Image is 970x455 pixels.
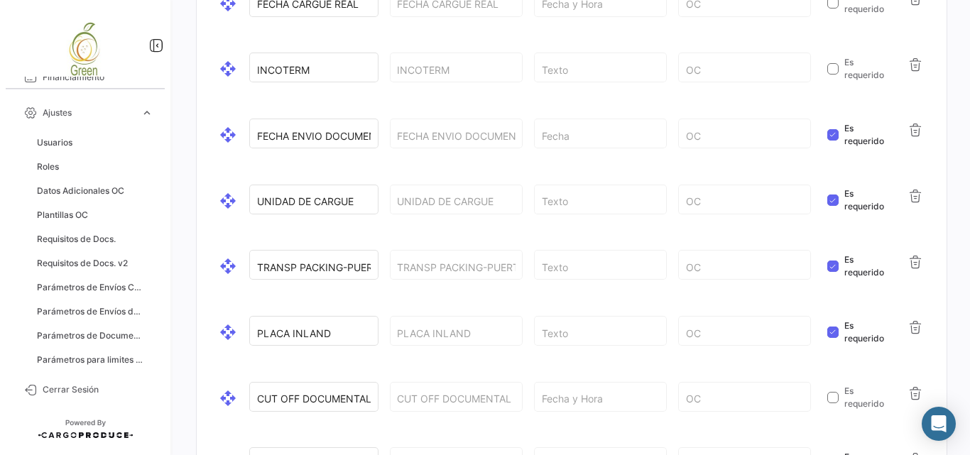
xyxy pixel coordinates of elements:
[31,277,159,298] a: Parámetros de Envíos Cargas Marítimas
[141,106,153,119] span: expand_more
[37,329,145,342] span: Parámetros de Documentos
[219,258,236,275] mat-icon: open_with
[50,17,121,88] img: 82d34080-0056-4c5d-9242-5a2d203e083a.jpeg
[11,65,159,89] a: Financiamiento
[31,180,159,202] a: Datos Adicionales OC
[219,126,236,143] mat-icon: open_with
[922,407,956,441] div: Abrir Intercom Messenger
[844,187,884,213] span: Es requerido
[37,185,124,197] span: Datos Adicionales OC
[844,319,884,345] span: Es requerido
[844,122,884,148] span: Es requerido
[31,349,159,371] a: Parámetros para limites sensores
[37,233,116,246] span: Requisitos de Docs.
[37,257,128,270] span: Requisitos de Docs. v2
[844,56,884,82] span: Es requerido
[37,305,145,318] span: Parámetros de Envíos de Cargas Terrestres
[31,156,159,177] a: Roles
[43,106,135,119] span: Ajustes
[37,209,88,221] span: Plantillas OC
[37,353,145,366] span: Parámetros para limites sensores
[31,253,159,274] a: Requisitos de Docs. v2
[31,229,159,250] a: Requisitos de Docs.
[43,383,153,396] span: Cerrar Sesión
[31,132,159,153] a: Usuarios
[37,281,145,294] span: Parámetros de Envíos Cargas Marítimas
[219,390,236,407] mat-icon: open_with
[31,325,159,346] a: Parámetros de Documentos
[219,324,236,341] mat-icon: open_with
[31,301,159,322] a: Parámetros de Envíos de Cargas Terrestres
[219,192,236,209] mat-icon: open_with
[37,136,72,149] span: Usuarios
[37,160,59,173] span: Roles
[43,71,153,84] span: Financiamiento
[844,385,884,410] span: Es requerido
[31,204,159,226] a: Plantillas OC
[219,60,236,77] mat-icon: open_with
[844,253,884,279] span: Es requerido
